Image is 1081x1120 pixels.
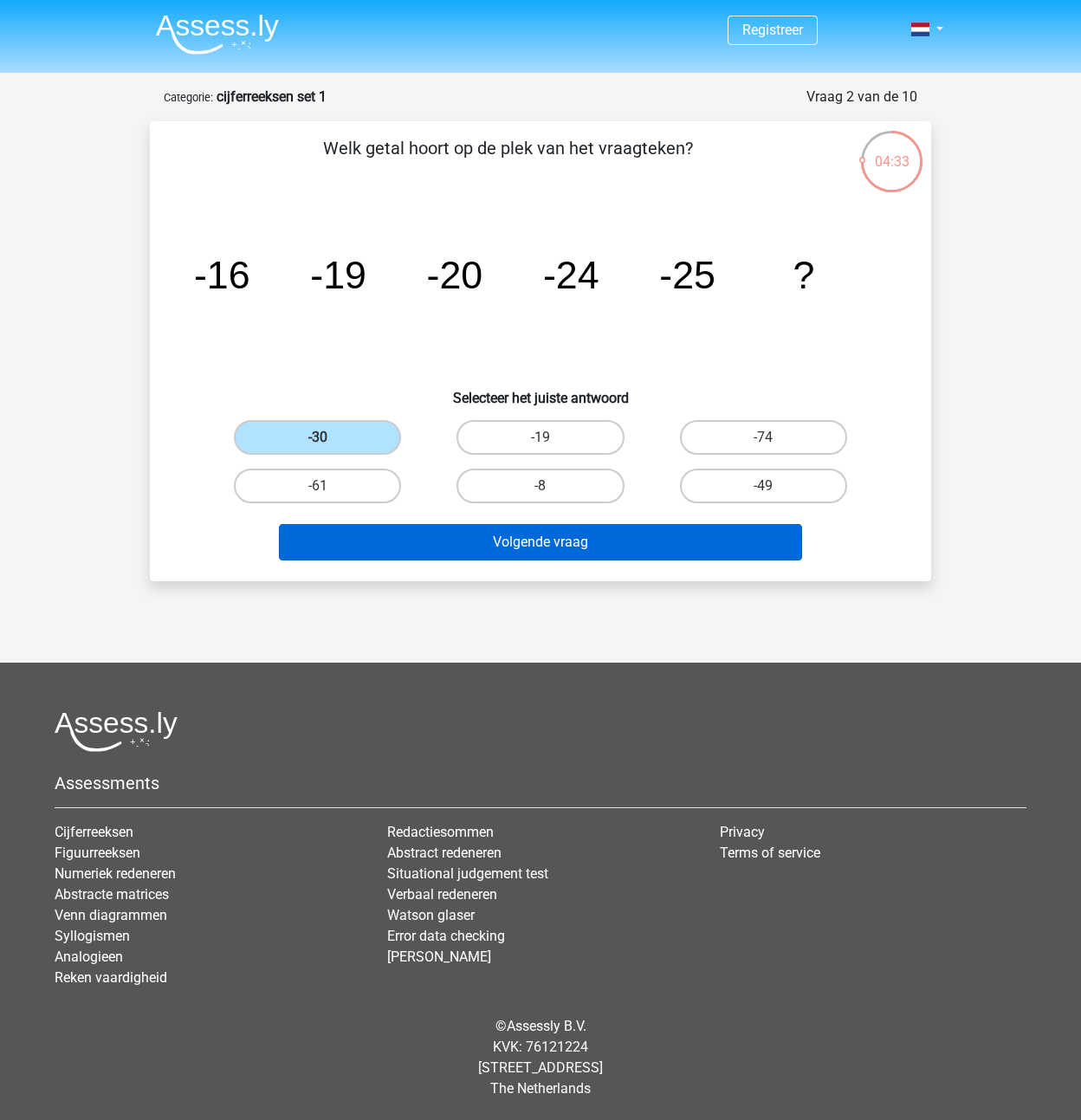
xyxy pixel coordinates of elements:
[427,253,483,296] tspan: -20
[55,773,1026,793] h5: Assessments
[806,87,917,107] div: Vraag 2 van de 10
[55,907,167,923] a: Venn diagrammen
[178,376,903,406] h6: Selecteer het juiste antwoord
[55,948,123,965] a: Analogieen
[720,845,820,861] a: Terms of service
[217,88,327,105] strong: cijferreeksen set 1
[507,1018,586,1034] a: Assessly B.V.
[194,253,250,296] tspan: -16
[387,845,502,861] a: Abstract redeneren
[156,14,279,55] img: Assessly
[456,420,624,455] label: -19
[387,928,505,944] a: Error data checking
[279,524,803,560] button: Volgende vraag
[55,886,169,903] a: Abstracte matrices
[387,907,475,923] a: Watson glaser
[178,135,838,187] p: Welk getal hoort op de plek van het vraagteken?
[387,824,494,840] a: Redactiesommen
[55,845,140,861] a: Figuurreeksen
[55,865,176,882] a: Numeriek redeneren
[387,865,548,882] a: Situational judgement test
[55,928,130,944] a: Syllogismen
[387,948,491,965] a: [PERSON_NAME]
[742,22,803,38] a: Registreer
[680,469,847,503] label: -49
[55,824,133,840] a: Cijferreeksen
[234,420,401,455] label: -30
[456,469,624,503] label: -8
[164,91,213,104] small: Categorie:
[55,969,167,986] a: Reken vaardigheid
[859,129,924,172] div: 04:33
[234,469,401,503] label: -61
[543,253,599,296] tspan: -24
[659,253,715,296] tspan: -25
[793,253,814,296] tspan: ?
[42,1002,1039,1113] div: © KVK: 76121224 [STREET_ADDRESS] The Netherlands
[387,886,497,903] a: Verbaal redeneren
[310,253,366,296] tspan: -19
[55,711,178,752] img: Assessly logo
[720,824,765,840] a: Privacy
[680,420,847,455] label: -74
